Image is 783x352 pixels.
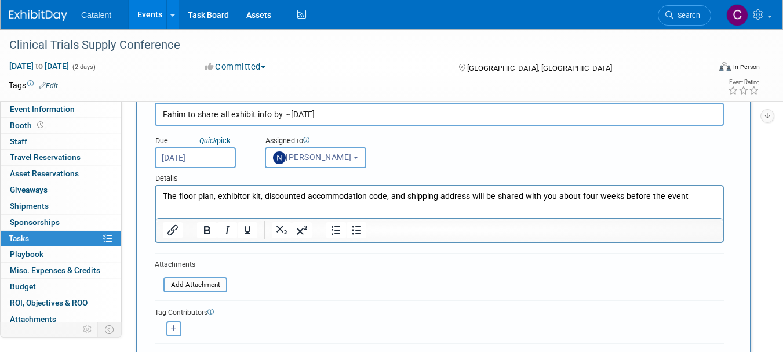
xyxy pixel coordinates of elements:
div: Tag Contributors [155,306,724,318]
a: Budget [1,279,121,295]
a: Giveaways [1,182,121,198]
img: ExhibitDay [9,10,67,21]
button: Subscript [272,222,292,238]
div: Event Rating [728,79,759,85]
span: Staff [10,137,27,146]
button: Italic [217,222,237,238]
a: Booth [1,118,121,133]
img: Format-Inperson.png [719,62,731,71]
input: Due Date [155,147,236,168]
div: Assigned to [265,136,394,147]
a: Event Information [1,101,121,117]
button: Numbered list [326,222,346,238]
td: Personalize Event Tab Strip [78,322,98,337]
button: Underline [238,222,257,238]
span: ROI, Objectives & ROO [10,298,88,307]
a: Attachments [1,311,121,327]
div: Attachments [155,260,227,270]
a: Quickpick [197,136,232,146]
span: Playbook [10,249,43,259]
span: Asset Reservations [10,169,79,178]
span: Budget [10,282,36,291]
button: Insert/edit link [163,222,183,238]
span: Giveaways [10,185,48,194]
span: Sponsorships [10,217,60,227]
button: Bold [197,222,217,238]
div: Details [155,168,724,185]
span: [PERSON_NAME] [273,153,352,162]
span: Search [673,11,700,20]
a: Asset Reservations [1,166,121,182]
a: ROI, Objectives & ROO [1,295,121,311]
span: Tasks [9,234,29,243]
span: Travel Reservations [10,153,81,162]
div: Clinical Trials Supply Conference [5,35,696,56]
a: Misc. Expenses & Credits [1,263,121,278]
span: Booth not reserved yet [35,121,46,129]
button: Superscript [292,222,312,238]
button: Bullet list [347,222,366,238]
button: Committed [201,61,270,73]
button: [PERSON_NAME] [265,147,366,168]
a: Staff [1,134,121,150]
span: to [34,61,45,71]
a: Tasks [1,231,121,246]
a: Playbook [1,246,121,262]
td: Toggle Event Tabs [98,322,122,337]
span: [DATE] [DATE] [9,61,70,71]
div: Due [155,136,247,147]
img: Christina Szendi [726,4,748,26]
td: Tags [9,79,58,91]
span: Misc. Expenses & Credits [10,266,100,275]
span: (2 days) [71,63,96,71]
span: Booth [10,121,46,130]
div: In-Person [733,63,760,71]
span: Shipments [10,201,49,211]
input: Name of task or a short description [155,103,724,126]
a: Sponsorships [1,215,121,230]
span: Attachments [10,314,56,324]
iframe: Rich Text Area [156,186,723,218]
span: Catalent [81,10,111,20]
a: Edit [39,82,58,90]
a: Travel Reservations [1,150,121,165]
div: Event Format [649,60,760,78]
i: Quick [199,136,217,145]
a: Shipments [1,198,121,214]
span: [GEOGRAPHIC_DATA], [GEOGRAPHIC_DATA] [467,64,612,72]
a: Search [658,5,711,26]
span: Event Information [10,104,75,114]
